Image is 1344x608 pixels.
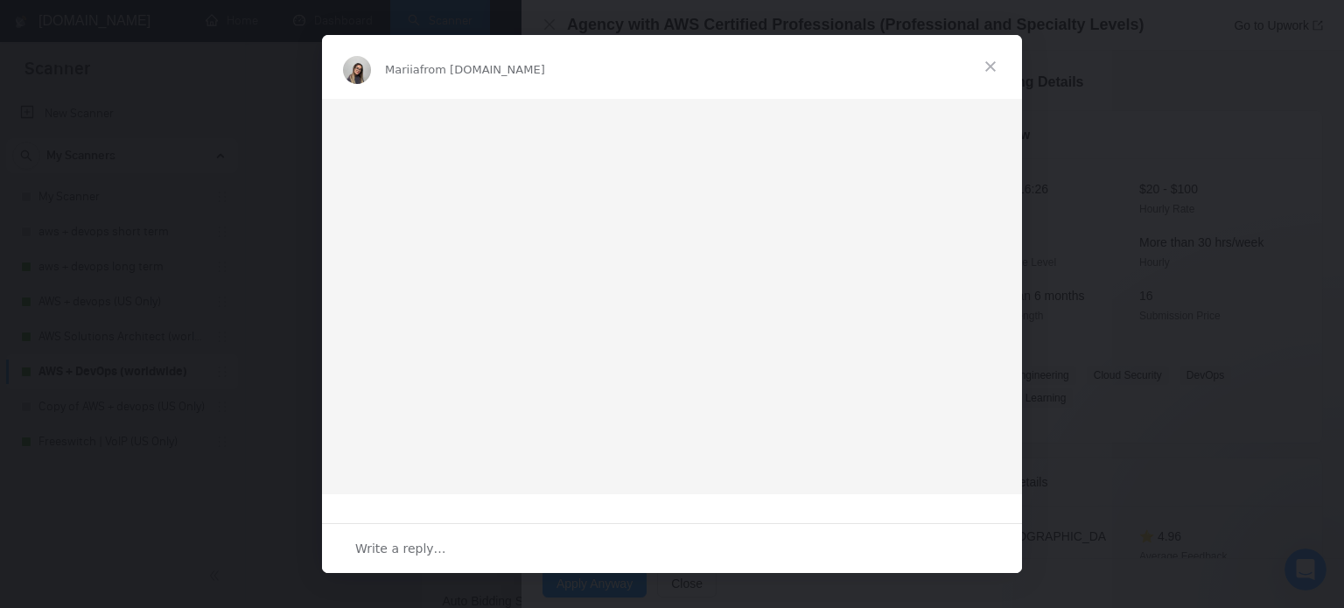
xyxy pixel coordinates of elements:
span: Close [959,35,1022,98]
span: Write a reply… [355,537,446,560]
span: from [DOMAIN_NAME] [420,63,545,76]
img: Profile image for Mariia [343,56,371,84]
span: Mariia [385,63,420,76]
div: Open conversation and reply [322,523,1022,573]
